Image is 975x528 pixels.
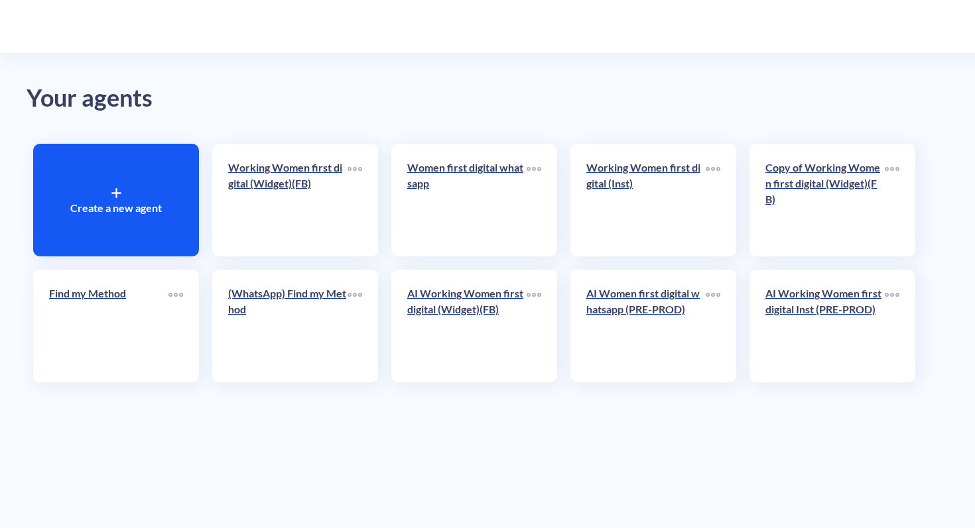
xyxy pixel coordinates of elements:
[27,79,948,117] div: Your agents
[407,160,527,191] p: Women first digital whatsapp
[586,160,706,240] a: Working Women first digital (Inst)
[228,160,348,240] a: Working Women first digital (Widget)(FB)
[228,286,348,317] p: (WhatsApp) Find my Method
[407,286,527,317] p: AI Working Women first digital (Widget)(FB)
[49,286,168,301] p: Find my Method
[407,160,527,240] a: Women first digital whatsapp
[228,286,348,366] a: (WhatsApp) Find my Method
[407,286,527,366] a: AI Working Women first digital (Widget)(FB)
[765,286,885,366] a: AI Working Women first digital Inst (PRE-PROD)
[765,286,885,317] p: AI Working Women first digital Inst (PRE-PROD)
[228,160,348,191] p: Working Women first digital (Widget)(FB)
[586,286,706,366] a: AI Women first digital whatsapp (PRE-PROD)
[49,286,168,366] a: Find my Method
[765,160,885,207] p: Copy of Working Women first digital (Widget)(FB)
[586,160,706,191] p: Working Women first digital (Inst)
[70,200,162,216] p: Create a new agent
[586,286,706,317] p: AI Women first digital whatsapp (PRE-PROD)
[765,160,885,240] a: Copy of Working Women first digital (Widget)(FB)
